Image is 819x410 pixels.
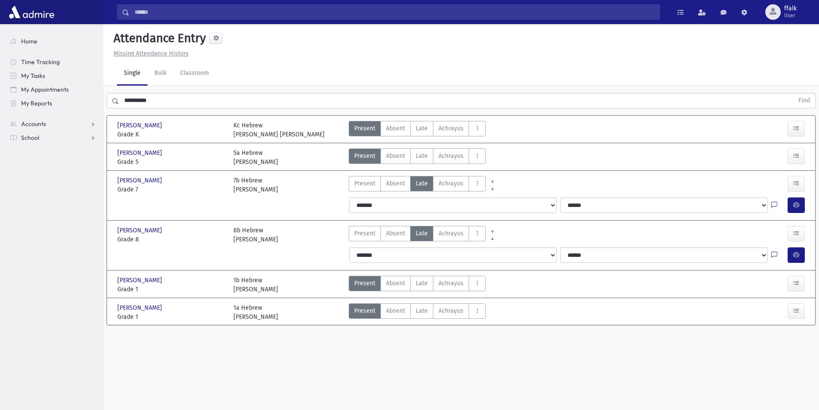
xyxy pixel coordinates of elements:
span: Absent [386,179,405,188]
span: [PERSON_NAME] [117,226,164,235]
span: Present [354,151,375,160]
span: Grade 7 [117,185,225,194]
a: My Appointments [3,83,103,96]
input: Search [129,4,659,20]
span: Grade 1 [117,312,225,321]
span: Present [354,306,375,315]
div: Kc Hebrew [PERSON_NAME] [PERSON_NAME] [233,121,325,139]
div: 5a Hebrew [PERSON_NAME] [233,148,278,166]
span: Achrayus [439,279,463,288]
span: Achrayus [439,151,463,160]
a: My Tasks [3,69,103,83]
span: Late [416,179,428,188]
span: Grade 1 [117,285,225,294]
a: Missing Attendance History [110,50,189,57]
span: Present [354,179,375,188]
span: Achrayus [439,229,463,238]
span: Absent [386,151,405,160]
img: AdmirePro [7,3,56,21]
span: Late [416,279,428,288]
span: Present [354,279,375,288]
span: Grade 8 [117,235,225,244]
span: My Tasks [21,72,45,80]
span: Achrayus [439,306,463,315]
span: School [21,134,39,142]
a: Single [117,62,147,86]
span: Time Tracking [21,58,60,66]
span: ffalk [784,5,797,12]
a: Home [3,34,103,48]
a: School [3,131,103,145]
div: 1a Hebrew [PERSON_NAME] [233,303,278,321]
div: AttTypes [349,176,486,194]
span: [PERSON_NAME] [117,276,164,285]
div: 7b Hebrew [PERSON_NAME] [233,176,278,194]
a: Bulk [147,62,173,86]
span: Home [21,37,37,45]
u: Missing Attendance History [113,50,189,57]
div: AttTypes [349,303,486,321]
span: [PERSON_NAME] [117,176,164,185]
a: My Reports [3,96,103,110]
span: Achrayus [439,179,463,188]
h5: Attendance Entry [110,31,206,46]
div: AttTypes [349,226,486,244]
span: My Reports [21,99,52,107]
span: Late [416,306,428,315]
span: Late [416,151,428,160]
span: Late [416,124,428,133]
span: Absent [386,306,405,315]
span: Grade 5 [117,157,225,166]
div: 1b Hebrew [PERSON_NAME] [233,276,278,294]
div: AttTypes [349,276,486,294]
span: Grade K [117,130,225,139]
a: Time Tracking [3,55,103,69]
span: [PERSON_NAME] [117,148,164,157]
a: Classroom [173,62,216,86]
span: Present [354,124,375,133]
span: Accounts [21,120,46,128]
div: 8b Hebrew [PERSON_NAME] [233,226,278,244]
a: Accounts [3,117,103,131]
span: Achrayus [439,124,463,133]
div: AttTypes [349,121,486,139]
span: My Appointments [21,86,69,93]
span: Present [354,229,375,238]
button: Find [793,93,815,108]
span: [PERSON_NAME] [117,303,164,312]
span: [PERSON_NAME] [117,121,164,130]
span: Absent [386,124,405,133]
span: Absent [386,229,405,238]
div: AttTypes [349,148,486,166]
span: User [784,12,797,19]
span: Late [416,229,428,238]
span: Absent [386,279,405,288]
